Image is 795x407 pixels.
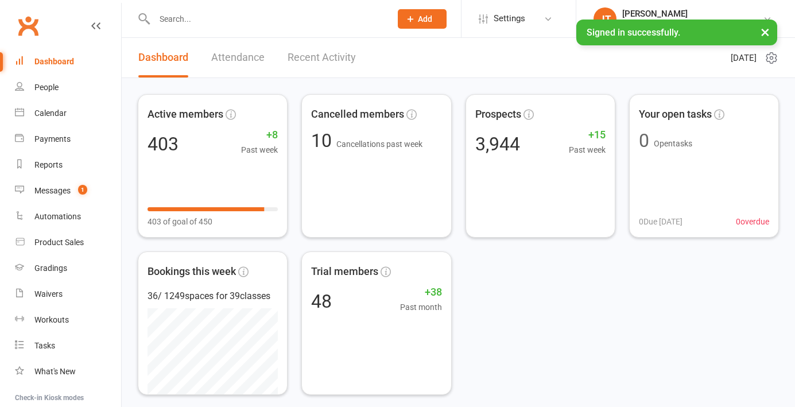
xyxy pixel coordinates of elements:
span: [DATE] [731,51,757,65]
a: Automations [15,204,121,230]
a: Dashboard [15,49,121,75]
div: 36 / 1249 spaces for 39 classes [148,289,278,304]
button: Add [398,9,447,29]
a: What's New [15,359,121,385]
span: Signed in successfully. [587,27,680,38]
div: Tasks [34,341,55,350]
span: Active members [148,106,223,123]
span: 0 Due [DATE] [639,215,682,228]
div: Payments [34,134,71,144]
button: × [755,20,775,44]
a: People [15,75,121,100]
a: Workouts [15,307,121,333]
div: 48 [311,292,332,311]
div: What's New [34,367,76,376]
span: Past week [241,144,278,156]
div: [PERSON_NAME] [622,9,763,19]
div: Product Sales [34,238,84,247]
span: 403 of goal of 450 [148,215,212,228]
div: 3,944 [475,135,520,153]
span: Prospects [475,106,521,123]
span: +8 [241,127,278,144]
div: 0 [639,131,649,150]
div: Urban Muaythai - [GEOGRAPHIC_DATA] [622,19,763,29]
div: 403 [148,135,179,153]
div: Dashboard [34,57,74,66]
span: Past month [400,301,442,313]
span: 1 [78,185,87,195]
a: Calendar [15,100,121,126]
a: Clubworx [14,11,42,40]
span: Trial members [311,263,378,280]
a: Payments [15,126,121,152]
span: +38 [400,284,442,301]
a: Recent Activity [288,38,356,77]
a: Waivers [15,281,121,307]
span: +15 [569,127,606,144]
a: Gradings [15,255,121,281]
div: Reports [34,160,63,169]
span: Open tasks [654,139,692,148]
div: Waivers [34,289,63,299]
a: Attendance [211,38,265,77]
div: Messages [34,186,71,195]
span: Cancelled members [311,106,404,123]
div: Gradings [34,263,67,273]
span: 10 [311,130,336,152]
div: Workouts [34,315,69,324]
div: Calendar [34,108,67,118]
span: 0 overdue [736,215,769,228]
span: Add [418,14,432,24]
span: Settings [494,6,525,32]
span: Bookings this week [148,263,236,280]
div: JT [594,7,616,30]
a: Reports [15,152,121,178]
a: Tasks [15,333,121,359]
a: Messages 1 [15,178,121,204]
span: Your open tasks [639,106,712,123]
span: Past week [569,144,606,156]
a: Product Sales [15,230,121,255]
span: Cancellations past week [336,139,422,149]
div: People [34,83,59,92]
input: Search... [151,11,383,27]
div: Automations [34,212,81,221]
a: Dashboard [138,38,188,77]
